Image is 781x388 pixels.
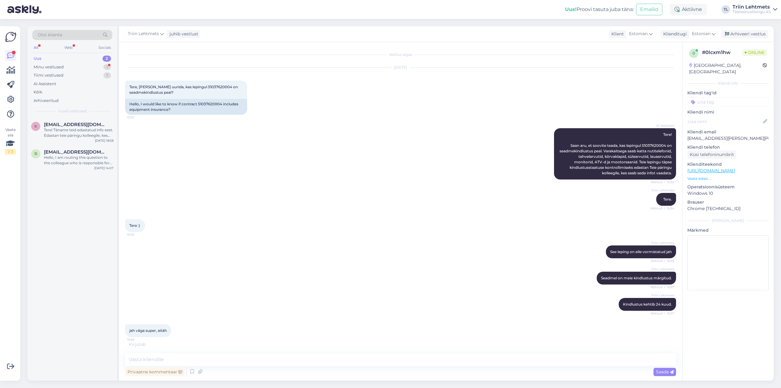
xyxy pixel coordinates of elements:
[651,293,674,298] span: Triin Lehtmets
[125,65,676,70] div: [DATE]
[34,56,41,62] div: Uus
[670,4,707,15] div: Aktiivne
[636,4,662,15] button: Emailid
[702,49,742,56] div: # 0lcxm1hw
[732,5,777,14] a: Triin LehtmetsTäisteenusliisingu AS
[687,176,769,181] p: Vaata edasi ...
[34,64,64,70] div: Minu vestlused
[687,190,769,197] p: Windows 10
[125,341,676,348] div: Kirjutab
[693,51,695,56] span: 0
[34,151,37,156] span: r
[129,85,239,95] span: Tere, [PERSON_NAME] uurida, kas lepingul 51037620004 on seadmekindlustus peal?
[687,227,769,234] p: Märkmed
[663,197,672,201] span: Tere.
[5,127,16,154] div: Vaata siia
[651,241,674,245] span: Triin Lehtmets
[742,49,767,56] span: Online
[687,144,769,150] p: Kliendi telefon
[167,31,198,37] div: juhib vestlust
[687,199,769,205] p: Brauser
[58,108,87,114] span: Uued vestlused
[32,44,39,52] div: All
[623,302,672,306] span: Kindlustus kehtib 24 kuud.
[609,31,624,37] div: Klient
[63,44,74,52] div: Web
[661,31,687,37] div: Klienditugi
[125,52,676,57] div: Vestlus algas
[44,149,107,155] span: rimantasbru@gmail.com
[687,184,769,190] p: Operatsioonisüsteem
[97,44,112,52] div: Socials
[44,155,113,166] div: Hello, I am routing this question to the colleague who is responsible for this topic. The reply m...
[656,369,674,375] span: Saada
[34,81,56,87] div: AI Assistent
[34,98,59,104] div: Arhiveeritud
[44,122,107,127] span: kristiine@tele2.com
[721,30,768,38] div: Arhiveeri vestlus
[687,109,769,115] p: Kliendi nimi
[732,9,771,14] div: Täisteenusliisingu AS
[5,149,16,154] div: 1 / 3
[687,81,769,86] div: Kliendi info
[129,223,140,228] span: Tere :)
[127,115,150,120] span: 15:52
[95,138,113,143] div: [DATE] 18:58
[565,6,577,12] b: Uus!
[651,267,674,271] span: Triin Lehtmets
[629,31,648,37] span: Estonian
[128,31,159,37] span: Triin Lehtmets
[34,89,42,95] div: Kõik
[44,127,113,138] div: Tere! Täname teid edastatud info eest. Edastan teie päringu kolleegile, kes vaatab selle [PERSON_...
[687,218,769,223] div: [PERSON_NAME]
[610,249,672,254] span: See leping on eile vormistatud jah
[5,31,16,43] img: Askly Logo
[125,99,247,115] div: Hello, I would like to know if contract 51037620004 includes equipment insurance?
[651,259,674,263] span: Nähtud ✓ 15:56
[687,168,735,173] a: [URL][DOMAIN_NAME]
[127,232,150,237] span: 15:55
[692,31,711,37] span: Estonian
[687,97,769,107] input: Lisa tag
[94,166,113,170] div: [DATE] 14:07
[103,56,111,62] div: 2
[722,5,730,14] div: TL
[650,206,674,211] span: Nähtud ✓ 15:54
[651,285,674,289] span: Nähtud ✓ 15:57
[687,135,769,142] p: [EMAIL_ADDRESS][PERSON_NAME][PERSON_NAME][DOMAIN_NAME]
[601,276,672,280] span: Seadmel on meie kindlustus märgitud.
[687,90,769,96] p: Kliendi tag'id
[687,161,769,168] p: Klienditeekond
[687,205,769,212] p: Chrome [TECHNICAL_ID]
[651,188,674,193] span: Triin Lehtmets
[125,368,185,376] div: Privaatne kommentaar
[565,6,634,13] div: Proovi tasuta juba täna:
[687,150,736,159] div: Küsi telefoninumbrit
[129,328,167,333] span: jah väga super, aitäh
[38,32,62,38] span: Otsi kliente
[127,337,150,342] span: 15:59
[687,129,769,135] p: Kliendi email
[651,180,674,184] span: Nähtud ✓ 15:52
[34,72,63,78] div: Tiimi vestlused
[732,5,771,9] div: Triin Lehtmets
[34,124,37,129] span: k
[651,123,674,128] span: AI Assistent
[103,64,111,70] div: 1
[103,72,111,78] div: 1
[688,118,762,125] input: Lisa nimi
[651,311,674,316] span: Nähtud ✓ 15:57
[689,62,763,75] div: [GEOGRAPHIC_DATA], [GEOGRAPHIC_DATA]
